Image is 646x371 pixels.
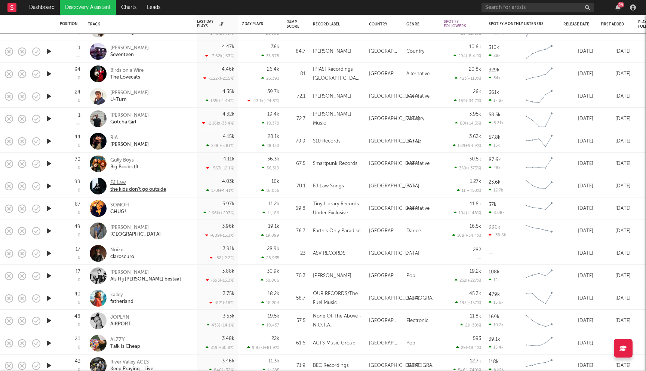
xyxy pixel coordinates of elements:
div: 11.3k [268,359,279,364]
div: 76.7 [287,227,305,236]
a: [PERSON_NAME]Gotcha Girl [110,112,149,126]
div: [GEOGRAPHIC_DATA] [369,114,419,123]
div: 22k [271,336,279,341]
div: 18.2k [268,291,279,296]
svg: Chart title [522,289,556,308]
div: 3.75k [223,291,234,296]
div: 819 ( +30.8 % ) [206,345,234,350]
div: Record Label [313,22,358,27]
div: [PERSON_NAME] [313,92,351,101]
svg: Chart title [522,42,556,61]
svg: Chart title [522,199,556,218]
div: 4.46k [222,67,234,72]
div: [GEOGRAPHIC_DATA] [369,70,399,79]
div: [DATE] [563,159,593,168]
div: [DATE] [601,159,631,168]
div: 70.3 [287,272,305,280]
a: [PERSON_NAME]Seventeen [110,45,149,58]
div: Noize [110,247,134,254]
div: 17 [76,269,80,274]
div: Genre [406,22,433,27]
div: [DATE] [563,204,593,213]
div: 0 [78,278,80,282]
div: 67.5 [287,159,305,168]
div: 435 ( +14.1 % ) [207,323,234,328]
div: Dance [406,137,421,146]
div: [DATE] [601,204,631,213]
div: Country [406,114,424,123]
div: RIA [110,135,149,141]
div: 17.8k [489,98,504,103]
div: [DATE] [601,227,631,236]
div: 4.03k [222,179,234,184]
div: 19.5k [268,314,279,319]
div: 34k [489,76,501,80]
div: 84.7 [287,47,305,56]
div: Jump Score [287,20,299,29]
div: 57.5 [287,316,305,325]
a: RIA[PERSON_NAME] [110,135,149,148]
div: 3.95k [469,112,481,117]
div: Track [88,22,189,27]
div: [PIAS] Recordings [GEOGRAPHIC_DATA] [313,65,362,83]
div: 70 [75,157,80,162]
div: 0 [78,233,80,237]
a: ALZZYTalk Is Cheap [110,337,140,350]
div: [DATE] [563,70,593,79]
div: 81 [287,70,305,79]
div: 36,319 [262,166,279,171]
div: 48 [74,314,80,319]
div: 58.7 [287,294,305,303]
div: 329k [489,68,499,73]
div: 11.6k [470,202,481,206]
div: 28.1k [268,134,279,139]
div: [DATE] [563,227,593,236]
svg: Chart title [522,154,556,173]
div: 12.7k [489,188,503,193]
div: 228 ( +5.81 % ) [206,143,234,148]
div: 43 [75,359,80,364]
div: -13.1k ( -24.8 % ) [247,98,279,103]
div: [DATE] [563,339,593,348]
a: FJ Lawthe kids don't go outside [110,180,166,193]
div: 19,457 [262,323,279,328]
div: 11.8k [470,314,481,319]
div: Alternative [406,92,430,101]
div: [GEOGRAPHIC_DATA] [369,294,419,303]
div: 4.47k [222,45,234,49]
div: 7 Day Plays [242,22,268,26]
div: [GEOGRAPHIC_DATA] [369,137,419,146]
svg: Chart title [522,222,556,240]
div: [PERSON_NAME] [110,141,149,148]
div: 26,393 [261,76,279,81]
div: [PERSON_NAME] [313,272,351,280]
div: [PERSON_NAME] [313,47,351,56]
div: 0 [78,166,80,170]
svg: Chart title [522,267,556,285]
div: 0 [78,99,80,103]
div: [DATE] [601,294,631,303]
div: 3.46k [222,359,234,364]
div: Electronic [406,316,428,325]
div: [GEOGRAPHIC_DATA] [369,249,419,258]
div: 170 ( +4.41 % ) [206,188,234,193]
div: 87 [75,202,80,207]
div: 28.9k [267,246,279,251]
div: [GEOGRAPHIC_DATA] [369,339,399,348]
div: 18,204 [261,300,279,305]
div: -88 ( -2.2 % ) [210,255,234,260]
div: 79.9 [287,137,305,146]
div: 10.6k [469,45,481,49]
div: [GEOGRAPHIC_DATA] [369,204,419,213]
div: [GEOGRAPHIC_DATA] [369,316,399,325]
div: 4.35k [222,89,234,94]
div: -821 ( -18 % ) [209,300,234,305]
svg: Chart title [522,87,556,106]
div: [DATE] [601,272,631,280]
div: Smartpunk Records [313,159,357,168]
div: 3.97k [222,202,234,206]
div: -38.6k [489,233,506,237]
div: 64 [74,67,80,72]
div: [DATE] [601,114,631,123]
div: [PERSON_NAME] [110,269,181,276]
